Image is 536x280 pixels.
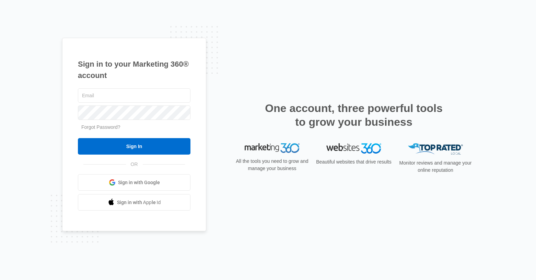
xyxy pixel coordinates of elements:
[263,101,445,129] h2: One account, three powerful tools to grow your business
[408,143,463,155] img: Top Rated Local
[78,58,190,81] h1: Sign in to your Marketing 360® account
[245,143,300,153] img: Marketing 360
[234,158,311,172] p: All the tools you need to grow and manage your business
[81,124,120,130] a: Forgot Password?
[117,199,161,206] span: Sign in with Apple Id
[78,194,190,211] a: Sign in with Apple Id
[397,159,474,174] p: Monitor reviews and manage your online reputation
[118,179,160,186] span: Sign in with Google
[78,88,190,103] input: Email
[315,158,392,166] p: Beautiful websites that drive results
[78,174,190,191] a: Sign in with Google
[78,138,190,155] input: Sign In
[126,161,143,168] span: OR
[326,143,381,153] img: Websites 360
